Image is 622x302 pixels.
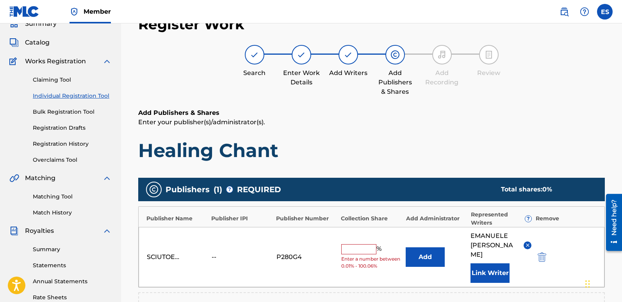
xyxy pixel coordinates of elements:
[25,57,86,66] span: Works Registration
[542,186,552,193] span: 0 %
[138,118,605,127] p: Enter your publisher(s)/administrator(s).
[235,68,274,78] div: Search
[33,193,112,201] a: Matching Tool
[341,214,402,223] div: Collection Share
[469,68,508,78] div: Review
[237,184,281,195] span: REQUIRED
[33,293,112,302] a: Rate Sheets
[282,68,321,87] div: Enter Work Details
[471,211,532,227] div: Represented Writers
[33,209,112,217] a: Match History
[25,226,54,236] span: Royalties
[341,256,402,270] span: Enter a number between 0.01% - 100.06%
[9,226,19,236] img: Royalties
[33,261,112,270] a: Statements
[84,7,111,16] span: Member
[138,108,605,118] h6: Add Publishers & Shares
[297,50,306,59] img: step indicator icon for Enter Work Details
[525,216,531,222] span: ?
[471,263,510,283] button: Link Writer
[33,92,112,100] a: Individual Registration Tool
[422,68,462,87] div: Add Recording
[211,214,272,223] div: Publisher IPI
[149,185,159,194] img: publishers
[538,252,546,262] img: 12a2ab48e56ec057fbd8.svg
[250,50,259,59] img: step indicator icon for Search
[9,38,50,47] a: CatalogCatalog
[406,247,445,267] button: Add
[33,76,112,84] a: Claiming Tool
[33,156,112,164] a: Overclaims Tool
[9,19,57,29] a: SummarySummary
[583,264,622,302] iframe: Chat Widget
[25,38,50,47] span: Catalog
[276,214,337,223] div: Publisher Number
[102,226,112,236] img: expand
[560,7,569,16] img: search
[556,4,572,20] a: Public Search
[9,57,20,66] img: Works Registration
[166,184,210,195] span: Publishers
[471,231,518,259] span: EMANUELE [PERSON_NAME]
[344,50,353,59] img: step indicator icon for Add Writers
[226,186,233,193] span: ?
[390,50,400,59] img: step indicator icon for Add Publishers & Shares
[583,264,622,302] div: Chat-Widget
[597,4,613,20] div: User Menu
[580,7,589,16] img: help
[9,38,19,47] img: Catalog
[138,139,605,162] h1: Healing Chant
[33,124,112,132] a: Registration Drafts
[146,214,207,223] div: Publisher Name
[25,19,57,29] span: Summary
[33,140,112,148] a: Registration History
[102,57,112,66] img: expand
[525,242,531,248] img: remove-from-list-button
[600,191,622,254] iframe: Resource Center
[33,108,112,116] a: Bulk Registration Tool
[9,173,19,183] img: Matching
[329,68,368,78] div: Add Writers
[501,185,589,194] div: Total shares:
[536,214,597,223] div: Remove
[33,245,112,254] a: Summary
[9,6,39,17] img: MLC Logo
[138,16,244,33] h2: Register Work
[25,173,55,183] span: Matching
[406,214,467,223] div: Add Administrator
[484,50,494,59] img: step indicator icon for Review
[437,50,447,59] img: step indicator icon for Add Recording
[376,68,415,96] div: Add Publishers & Shares
[376,244,383,254] span: %
[214,184,222,195] span: ( 1 )
[577,4,592,20] div: Help
[585,272,590,296] div: Ziehen
[102,173,112,183] img: expand
[70,7,79,16] img: Top Rightsholder
[9,19,19,29] img: Summary
[33,277,112,286] a: Annual Statements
